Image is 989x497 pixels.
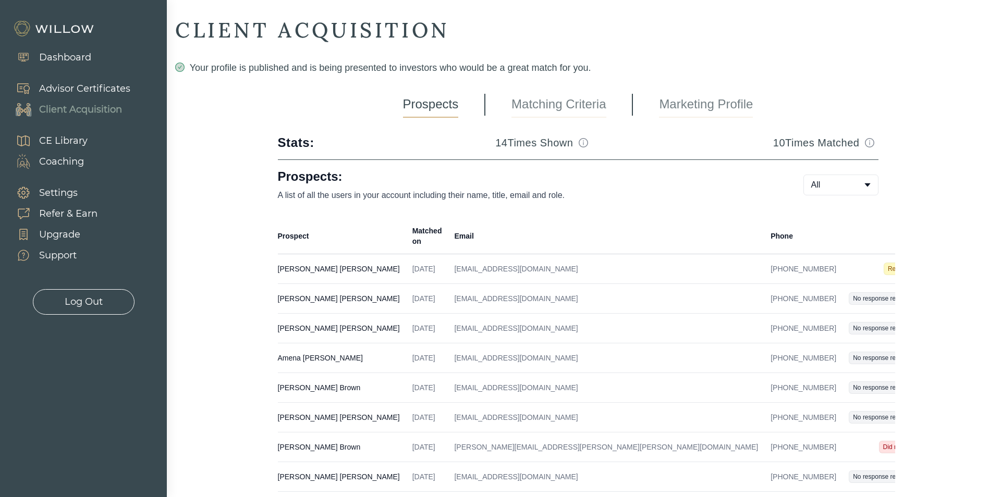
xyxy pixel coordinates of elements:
span: caret-down [863,181,872,189]
span: Received [884,263,918,275]
p: A list of all the users in your account including their name, title, email and role. [278,189,770,202]
td: [PHONE_NUMBER] [764,403,843,432]
div: Client Acquisition [39,103,122,117]
td: [PHONE_NUMBER] [764,432,843,462]
span: No response received [849,411,918,424]
td: [DATE] [406,254,448,284]
span: All [811,179,821,191]
th: Email [448,218,764,254]
span: No response received [849,322,918,334]
a: Dashboard [5,47,91,68]
th: Phone [764,218,843,254]
td: [PERSON_NAME] Brown [278,373,406,403]
a: Refer & Earn [5,203,97,224]
a: Client Acquisition [5,99,130,120]
a: CE Library [5,130,88,151]
div: Settings [39,186,78,200]
td: [DATE] [406,284,448,314]
td: [PERSON_NAME] [PERSON_NAME] [278,254,406,284]
div: Dashboard [39,51,91,65]
div: Support [39,249,77,263]
img: Willow [13,20,96,37]
button: Match info [861,134,878,151]
td: [EMAIL_ADDRESS][DOMAIN_NAME] [448,403,764,432]
div: Your profile is published and is being presented to investors who would be a great match for you. [175,60,981,75]
div: Upgrade [39,228,80,242]
div: Refer & Earn [39,207,97,221]
div: Coaching [39,155,84,169]
div: Stats: [278,134,314,151]
div: CLIENT ACQUISITION [175,17,981,44]
a: Upgrade [5,224,97,245]
a: Marketing Profile [659,92,753,118]
td: [PERSON_NAME] [PERSON_NAME] [278,314,406,343]
span: No response received [849,292,918,305]
span: No response received [849,352,918,364]
td: [DATE] [406,343,448,373]
td: [EMAIL_ADDRESS][DOMAIN_NAME] [448,373,764,403]
td: [PHONE_NUMBER] [764,343,843,373]
td: [DATE] [406,314,448,343]
a: Matching Criteria [511,92,606,118]
span: info-circle [865,138,874,147]
td: [DATE] [406,373,448,403]
a: Prospects [403,92,459,118]
span: No response received [849,381,918,394]
td: [EMAIL_ADDRESS][DOMAIN_NAME] [448,254,764,284]
button: Match info [575,134,592,151]
td: [DATE] [406,432,448,462]
span: No response received [849,470,918,483]
div: Advisor Certificates [39,82,130,96]
a: Coaching [5,151,88,172]
td: [PHONE_NUMBER] [764,314,843,343]
div: CE Library [39,134,88,148]
td: Amena [PERSON_NAME] [278,343,406,373]
td: [PHONE_NUMBER] [764,284,843,314]
td: [PHONE_NUMBER] [764,462,843,492]
div: Log Out [65,295,103,309]
td: [PERSON_NAME] [PERSON_NAME] [278,284,406,314]
td: [EMAIL_ADDRESS][DOMAIN_NAME] [448,343,764,373]
td: [EMAIL_ADDRESS][DOMAIN_NAME] [448,284,764,314]
span: Did not win [879,441,918,453]
td: [PERSON_NAME] Brown [278,432,406,462]
td: [PERSON_NAME][EMAIL_ADDRESS][PERSON_NAME][PERSON_NAME][DOMAIN_NAME] [448,432,764,462]
span: check-circle [175,63,185,72]
td: [DATE] [406,403,448,432]
td: [EMAIL_ADDRESS][DOMAIN_NAME] [448,462,764,492]
th: Status [843,218,924,254]
td: [EMAIL_ADDRESS][DOMAIN_NAME] [448,314,764,343]
h1: Prospects: [278,168,770,185]
td: [PHONE_NUMBER] [764,373,843,403]
th: Prospect [278,218,406,254]
td: [DATE] [406,462,448,492]
td: [PHONE_NUMBER] [764,254,843,284]
h3: 10 Times Matched [773,135,860,150]
td: [PERSON_NAME] [PERSON_NAME] [278,403,406,432]
th: Matched on [406,218,448,254]
a: Advisor Certificates [5,78,130,99]
h3: 14 Times Shown [495,135,573,150]
a: Settings [5,182,97,203]
span: info-circle [579,138,588,147]
td: [PERSON_NAME] [PERSON_NAME] [278,462,406,492]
